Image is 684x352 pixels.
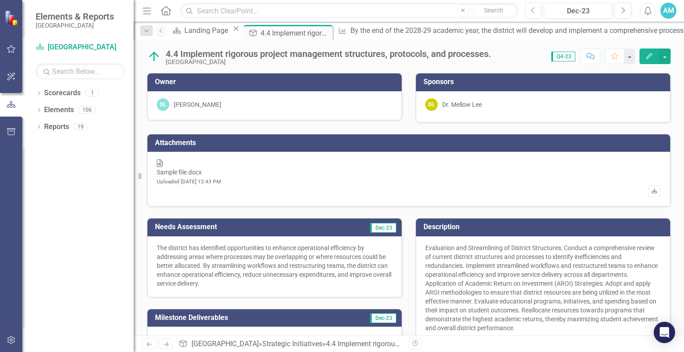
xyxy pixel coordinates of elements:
[547,6,609,16] div: Dec-23
[179,339,402,349] div: » »
[36,11,114,22] span: Elements & Reports
[180,3,518,19] input: Search ClearPoint...
[155,139,666,147] h3: Attachments
[423,223,666,231] h3: Description
[44,105,74,115] a: Elements
[191,340,259,348] a: [GEOGRAPHIC_DATA]
[551,52,575,61] span: Q4-23
[370,223,396,233] span: Dec-23
[326,340,581,348] div: 4.4 Implement rigorous project management structures, protocols, and processes.
[78,106,96,114] div: 106
[262,340,322,348] a: Strategic Initiatives
[157,98,169,111] div: DL
[36,42,125,53] a: [GEOGRAPHIC_DATA]
[654,322,675,343] div: Open Intercom Messenger
[370,313,396,323] span: Dec-23
[170,25,231,36] a: Landing Page
[425,244,658,332] span: Evaluation and Streamlining of District Structures: Conduct a comprehensive review of current dis...
[4,10,20,25] img: ClearPoint Strategy
[472,4,516,17] button: Search
[85,89,99,97] div: 1
[166,49,491,59] div: 4.4 Implement rigorous project management structures, protocols, and processes.
[157,168,221,177] div: Sample file.docx
[44,122,69,132] a: Reports
[423,78,666,86] h3: Sponsors
[73,123,88,130] div: 19
[442,100,482,109] div: Dr. Mellow Lee
[166,59,491,65] div: [GEOGRAPHIC_DATA]
[155,78,397,86] h3: Owner
[36,22,114,29] small: [GEOGRAPHIC_DATA]
[184,25,231,36] div: Landing Page
[155,223,323,231] h3: Needs Assessment
[147,49,161,64] img: On Target
[484,7,503,14] span: Search
[544,3,612,19] button: Dec-23
[174,100,221,109] div: [PERSON_NAME]
[660,3,676,19] button: AM
[36,64,125,79] input: Search Below...
[425,98,438,111] div: DL
[157,178,221,185] small: Uploaded [DATE] 12:43 PM
[261,28,330,39] div: 4.4 Implement rigorous project management structures, protocols, and processes.
[44,88,81,98] a: Scorecards
[157,243,392,288] p: The district has identified opportunities to enhance operational efficiency by addressing areas w...
[155,314,332,322] h3: Milestone Deliverables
